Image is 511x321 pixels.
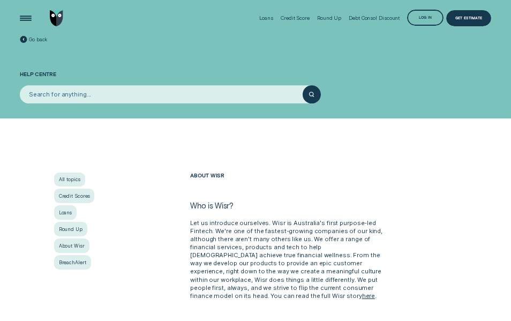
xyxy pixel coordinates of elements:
div: Debt Consol Discount [349,15,400,21]
div: Credit Score [281,15,310,21]
a: Go back [20,36,47,43]
h2: About Wisr [190,173,389,200]
span: Go back [29,36,47,42]
a: About Wisr [190,172,224,178]
input: Search for anything... [20,85,303,103]
button: Open Menu [18,10,34,26]
a: Credit Scores [54,189,95,203]
div: Loans [259,15,274,21]
a: Get Estimate [446,10,491,26]
a: About Wisr [54,238,89,253]
h1: Who is Wisr? [190,200,389,219]
a: Loans [54,205,77,220]
img: Wisr [50,10,63,26]
p: Let us introduce ourselves. Wisr is Australia's first purpose-led Fintech. We're one of the faste... [190,219,389,300]
div: Round Up [317,15,341,21]
a: All topics [54,173,85,187]
button: Log in [407,10,443,26]
h1: Help Centre [20,44,491,85]
a: here [362,292,375,300]
a: BreachAlert [54,255,91,270]
a: Round Up [54,222,87,236]
button: Submit your search query. [303,85,321,103]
